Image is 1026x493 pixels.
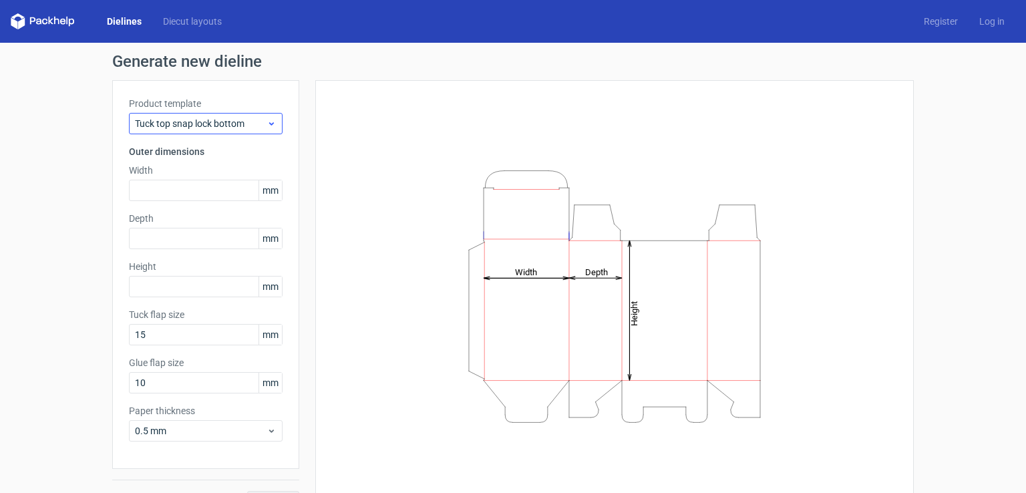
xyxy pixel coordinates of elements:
[129,164,283,177] label: Width
[259,180,282,200] span: mm
[129,308,283,321] label: Tuck flap size
[629,301,639,325] tspan: Height
[135,117,267,130] span: Tuck top snap lock bottom
[129,404,283,418] label: Paper thickness
[259,277,282,297] span: mm
[259,373,282,393] span: mm
[129,356,283,369] label: Glue flap size
[129,260,283,273] label: Height
[129,97,283,110] label: Product template
[259,228,282,249] span: mm
[129,145,283,158] h3: Outer dimensions
[129,212,283,225] label: Depth
[515,267,537,277] tspan: Width
[969,15,1015,28] a: Log in
[152,15,232,28] a: Diecut layouts
[96,15,152,28] a: Dielines
[913,15,969,28] a: Register
[135,424,267,438] span: 0.5 mm
[585,267,608,277] tspan: Depth
[112,53,914,69] h1: Generate new dieline
[259,325,282,345] span: mm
